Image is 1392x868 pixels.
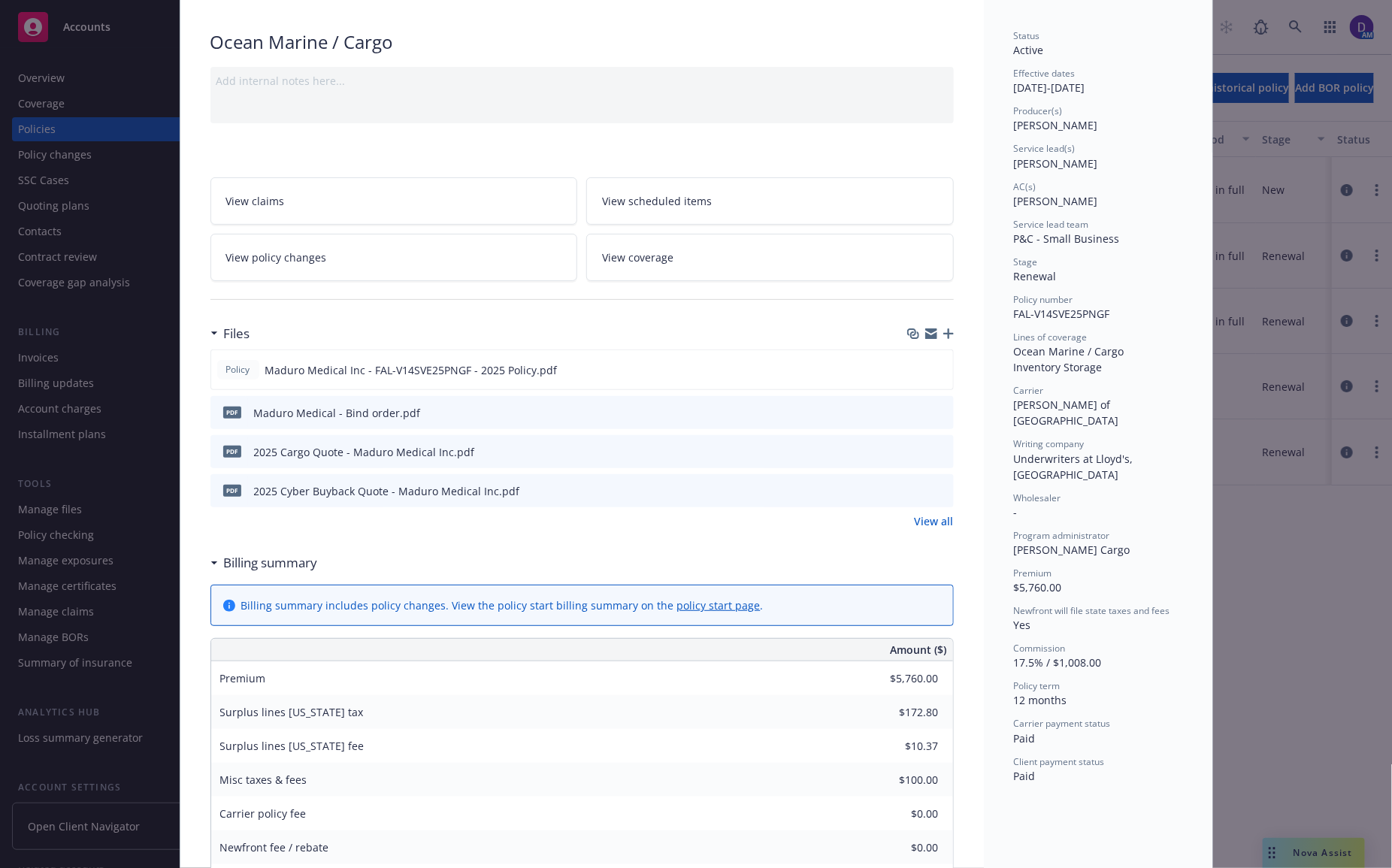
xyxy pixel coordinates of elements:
[850,735,948,758] input: 0.00
[1014,529,1110,542] span: Program administrator
[254,405,421,421] div: Maduro Medical - Bind order.pdf
[241,597,764,613] div: Billing summary includes policy changes. View the policy start billing summary on the .
[220,840,329,854] span: Newfront fee / rebate
[1014,231,1120,246] span: P&C - Small Business
[1014,769,1036,783] span: Paid
[1014,384,1044,397] span: Carrier
[602,250,673,265] span: View coverage
[210,234,578,281] a: View policy changes
[1014,731,1036,746] span: Paid
[1014,194,1098,208] span: [PERSON_NAME]
[220,705,364,719] span: Surplus lines [US_STATE] tax
[1014,437,1085,450] span: Writing company
[891,642,947,658] span: Amount ($)
[1014,29,1040,42] span: Status
[850,803,948,825] input: 0.00
[1014,359,1182,375] div: Inventory Storage
[934,405,948,421] button: preview file
[677,598,761,612] a: policy start page
[586,234,954,281] a: View coverage
[220,806,307,821] span: Carrier policy fee
[1014,118,1098,132] span: [PERSON_NAME]
[910,444,922,460] button: download file
[1014,218,1089,231] span: Service lead team
[1014,293,1073,306] span: Policy number
[1014,67,1182,95] div: [DATE] - [DATE]
[934,483,948,499] button: preview file
[1014,452,1136,482] span: Underwriters at Lloyd's, [GEOGRAPHIC_DATA]
[1014,307,1110,321] span: FAL-V14SVE25PNGF
[1014,180,1036,193] span: AC(s)
[1014,43,1044,57] span: Active
[1014,67,1076,80] span: Effective dates
[216,73,948,89] div: Add internal notes here...
[1014,343,1182,359] div: Ocean Marine / Cargo
[1014,717,1111,730] span: Carrier payment status
[915,513,954,529] a: View all
[223,446,241,457] span: pdf
[210,29,954,55] div: Ocean Marine / Cargo
[1014,269,1057,283] span: Renewal
[210,177,578,225] a: View claims
[1014,543,1130,557] span: [PERSON_NAME] Cargo
[850,836,948,859] input: 0.00
[1014,142,1076,155] span: Service lead(s)
[224,324,250,343] h3: Files
[220,739,365,753] span: Surplus lines [US_STATE] fee
[586,177,954,225] a: View scheduled items
[1014,655,1102,670] span: 17.5% / $1,008.00
[210,553,318,573] div: Billing summary
[220,773,307,787] span: Misc taxes & fees
[1014,642,1066,655] span: Commission
[210,324,250,343] div: Files
[850,667,948,690] input: 0.00
[1014,256,1038,268] span: Stage
[1014,755,1105,768] span: Client payment status
[850,701,948,724] input: 0.00
[220,671,266,685] span: Premium
[1014,580,1062,594] span: $5,760.00
[1014,604,1170,617] span: Newfront will file state taxes and fees
[223,407,241,418] span: pdf
[254,444,475,460] div: 2025 Cargo Quote - Maduro Medical Inc.pdf
[910,483,922,499] button: download file
[1014,104,1063,117] span: Producer(s)
[1014,679,1061,692] span: Policy term
[1014,505,1018,519] span: -
[223,363,253,377] span: Policy
[1014,491,1061,504] span: Wholesaler
[910,405,922,421] button: download file
[254,483,520,499] div: 2025 Cyber Buyback Quote - Maduro Medical Inc.pdf
[1014,567,1052,579] span: Premium
[265,362,558,378] span: Maduro Medical Inc - FAL-V14SVE25PNGF - 2025 Policy.pdf
[1014,331,1088,343] span: Lines of coverage
[226,193,285,209] span: View claims
[1014,693,1067,707] span: 12 months
[934,362,947,378] button: preview file
[226,250,327,265] span: View policy changes
[934,444,948,460] button: preview file
[602,193,712,209] span: View scheduled items
[909,362,921,378] button: download file
[223,485,241,496] span: pdf
[1014,618,1031,632] span: Yes
[224,553,318,573] h3: Billing summary
[1014,156,1098,171] span: [PERSON_NAME]
[1014,398,1119,428] span: [PERSON_NAME] of [GEOGRAPHIC_DATA]
[850,769,948,791] input: 0.00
